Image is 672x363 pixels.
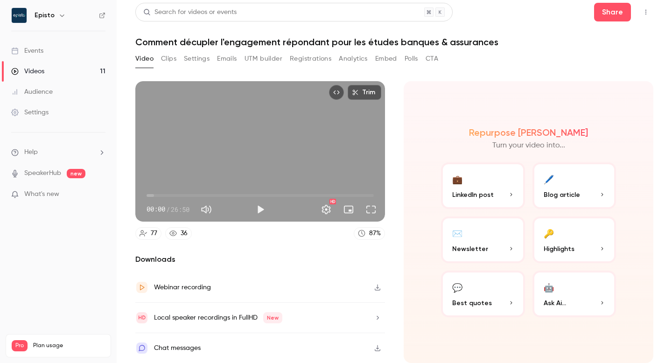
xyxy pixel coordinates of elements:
button: Registrations [290,51,331,66]
li: help-dropdown-opener [11,147,105,157]
button: Mute [197,200,216,219]
button: Settings [317,200,336,219]
a: 87% [354,227,385,240]
button: Top Bar Actions [638,5,653,20]
button: Polls [405,51,418,66]
button: 💼LinkedIn post [441,162,525,209]
h2: Downloads [135,254,385,265]
a: 36 [165,227,192,240]
span: What's new [24,189,59,199]
button: Play [251,200,270,219]
button: 💬Best quotes [441,271,525,317]
div: ✉️ [452,226,462,240]
span: LinkedIn post [452,190,494,200]
div: Chat messages [154,342,201,354]
button: 🤖Ask Ai... [532,271,616,317]
div: Videos [11,67,44,76]
div: 💬 [452,280,462,294]
button: Full screen [362,200,380,219]
div: Settings [11,108,49,117]
span: / [166,204,170,214]
div: Webinar recording [154,282,211,293]
span: Pro [12,340,28,351]
span: Help [24,147,38,157]
button: Clips [161,51,176,66]
button: Trim [348,85,381,100]
div: Events [11,46,43,56]
button: Embed video [329,85,344,100]
span: Newsletter [452,244,488,254]
button: CTA [426,51,438,66]
span: Plan usage [33,342,105,349]
a: SpeakerHub [24,168,61,178]
button: Share [594,3,631,21]
div: Local speaker recordings in FullHD [154,312,282,323]
h2: Repurpose [PERSON_NAME] [469,127,588,138]
div: 36 [181,229,188,238]
button: Settings [184,51,210,66]
div: Search for videos or events [143,7,237,17]
p: Turn your video into... [492,140,565,151]
button: 🖊️Blog article [532,162,616,209]
div: 💼 [452,172,462,186]
span: Blog article [544,190,580,200]
a: 77 [135,227,161,240]
button: Turn on miniplayer [339,200,358,219]
span: New [263,312,282,323]
img: Episto [12,8,27,23]
button: Video [135,51,154,66]
span: Highlights [544,244,574,254]
div: HD [329,199,336,204]
span: Best quotes [452,298,492,308]
h6: Episto [35,11,55,20]
h1: Comment décupler l'engagement répondant pour les études banques & assurances [135,36,653,48]
button: ✉️Newsletter [441,216,525,263]
span: 26:50 [171,204,189,214]
button: Analytics [339,51,368,66]
span: Ask Ai... [544,298,566,308]
div: 🤖 [544,280,554,294]
button: Embed [375,51,397,66]
span: new [67,169,85,178]
button: 🔑Highlights [532,216,616,263]
div: 🔑 [544,226,554,240]
span: 00:00 [147,204,165,214]
div: Audience [11,87,53,97]
iframe: Noticeable Trigger [94,190,105,199]
div: 87 % [369,229,381,238]
button: UTM builder [245,51,282,66]
div: 🖊️ [544,172,554,186]
div: 00:00 [147,204,189,214]
button: Emails [217,51,237,66]
div: 77 [151,229,157,238]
